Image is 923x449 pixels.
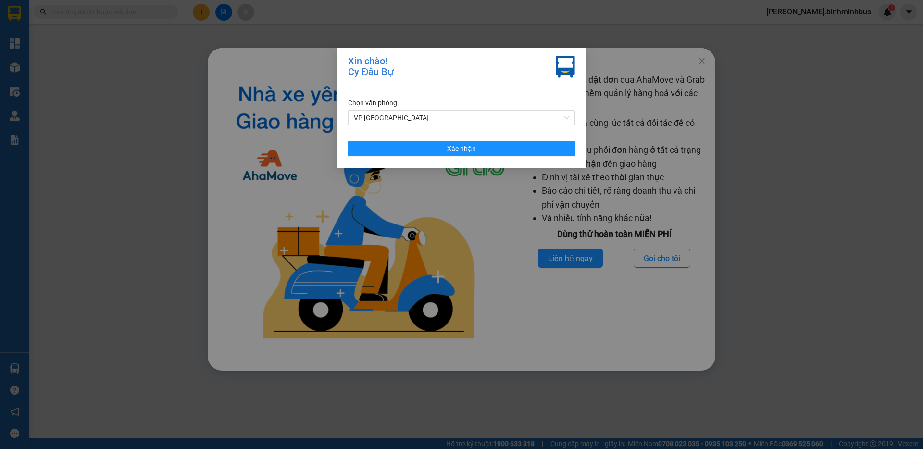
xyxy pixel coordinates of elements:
[447,143,476,154] span: Xác nhận
[365,10,373,18] span: close-circle
[556,56,575,78] img: vxr-icon
[348,56,394,78] div: Xin chào! Cy Đầu Bự
[348,141,575,156] button: Xác nhận
[348,98,575,108] div: Chọn văn phòng
[354,111,569,125] span: VP Sài Gòn
[376,10,559,18] span: Có lỗi xảy ra: [PERSON_NAME] nhập đã kết [PERSON_NAME]!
